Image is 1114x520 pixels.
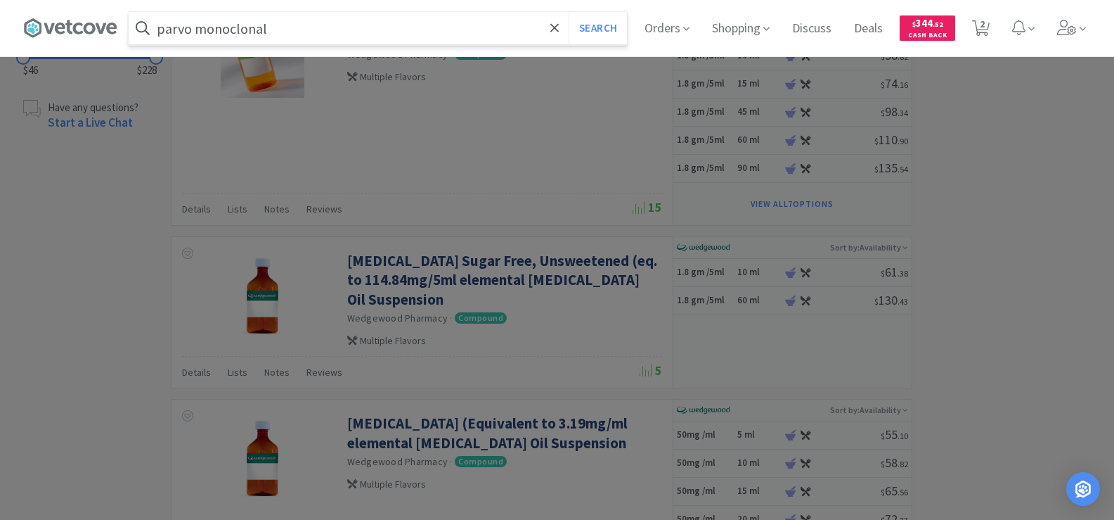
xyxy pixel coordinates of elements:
[912,16,943,30] span: 344
[933,20,943,29] span: . 52
[966,24,995,37] a: 2
[900,9,955,47] a: $344.52Cash Back
[912,20,916,29] span: $
[1066,472,1100,506] div: Open Intercom Messenger
[848,23,888,35] a: Deals
[908,32,947,41] span: Cash Back
[569,12,627,44] button: Search
[129,12,627,44] input: Search by item, sku, manufacturer, ingredient, size...
[786,23,837,35] a: Discuss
